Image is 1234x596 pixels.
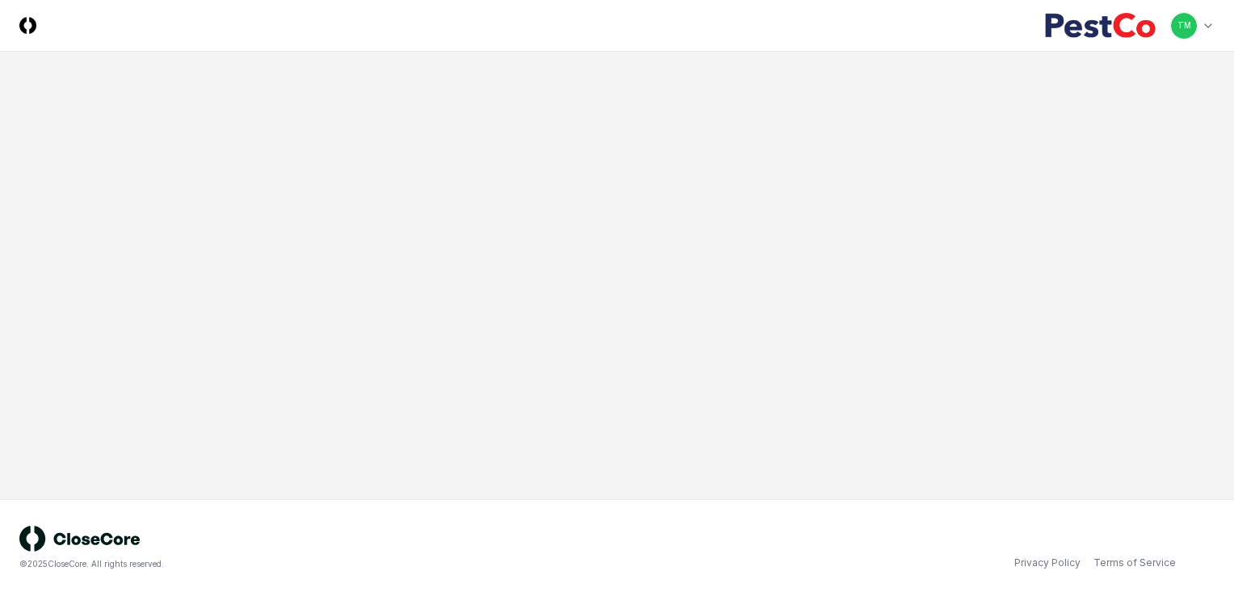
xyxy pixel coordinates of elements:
[1093,556,1176,570] a: Terms of Service
[1014,556,1081,570] a: Privacy Policy
[1177,19,1191,31] span: TM
[19,558,617,570] div: © 2025 CloseCore. All rights reserved.
[19,17,36,34] img: Logo
[19,526,141,552] img: logo
[1169,11,1198,40] button: TM
[1044,13,1156,39] img: PestCo logo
